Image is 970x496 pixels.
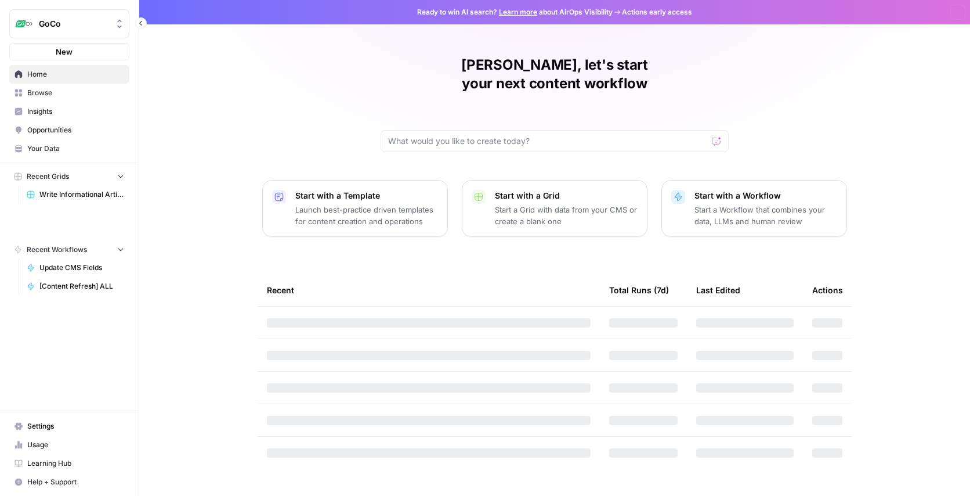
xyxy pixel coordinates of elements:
[417,7,613,17] span: Ready to win AI search? about AirOps Visibility
[9,473,129,491] button: Help + Support
[267,274,591,306] div: Recent
[21,277,129,296] a: [Content Refresh] ALL
[9,43,129,60] button: New
[696,274,740,306] div: Last Edited
[27,421,124,432] span: Settings
[9,454,129,473] a: Learning Hub
[9,241,129,258] button: Recent Workflows
[21,258,129,277] a: Update CMS Fields
[262,180,448,237] button: Start with a TemplateLaunch best-practice driven templates for content creation and operations
[27,171,69,182] span: Recent Grids
[27,458,124,469] span: Learning Hub
[9,65,129,84] a: Home
[27,125,124,135] span: Opportunities
[499,8,537,16] a: Learn more
[39,189,124,200] span: Write Informational Articles
[9,417,129,436] a: Settings
[462,180,647,237] button: Start with a GridStart a Grid with data from your CMS or create a blank one
[9,84,129,102] a: Browse
[9,436,129,454] a: Usage
[27,88,124,98] span: Browse
[39,281,124,292] span: [Content Refresh] ALL
[9,168,129,185] button: Recent Grids
[9,121,129,139] a: Opportunities
[27,245,87,255] span: Recent Workflows
[27,69,124,80] span: Home
[495,190,638,202] p: Start with a Grid
[27,143,124,154] span: Your Data
[27,106,124,117] span: Insights
[13,13,34,34] img: GoCo Logo
[39,263,124,273] span: Update CMS Fields
[295,190,438,202] p: Start with a Template
[39,18,109,30] span: GoCo
[661,180,847,237] button: Start with a WorkflowStart a Workflow that combines your data, LLMs and human review
[388,135,707,147] input: What would you like to create today?
[812,274,843,306] div: Actions
[9,139,129,158] a: Your Data
[622,7,692,17] span: Actions early access
[694,190,837,202] p: Start with a Workflow
[495,204,638,227] p: Start a Grid with data from your CMS or create a blank one
[27,477,124,487] span: Help + Support
[56,46,73,57] span: New
[21,185,129,204] a: Write Informational Articles
[9,9,129,38] button: Workspace: GoCo
[27,440,124,450] span: Usage
[381,56,729,93] h1: [PERSON_NAME], let's start your next content workflow
[694,204,837,227] p: Start a Workflow that combines your data, LLMs and human review
[295,204,438,227] p: Launch best-practice driven templates for content creation and operations
[609,274,669,306] div: Total Runs (7d)
[9,102,129,121] a: Insights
